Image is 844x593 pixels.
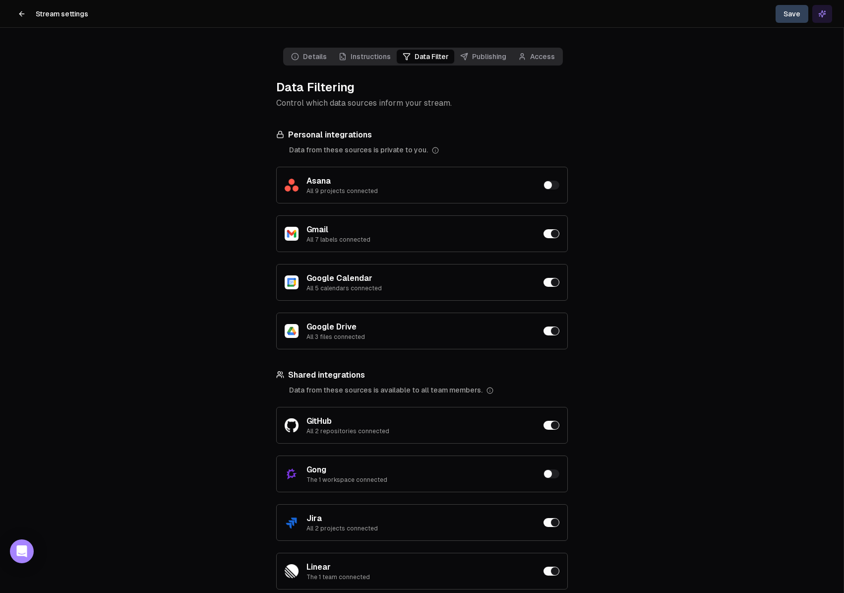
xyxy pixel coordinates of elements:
img: Jira [285,516,299,529]
div: Data from these sources is private to you. [289,145,568,155]
span: Data Filter [397,50,454,64]
p: All 9 projects connected [306,187,455,195]
img: Google Calendar [285,275,299,289]
a: Access [512,50,561,64]
p: All 7 labels connected [306,236,455,244]
p: Control which data sources inform your stream. [276,97,568,109]
p: All 3 files connected [306,333,455,341]
a: Details [285,50,333,64]
h3: Gong [306,464,455,476]
img: Google Drive [285,324,299,338]
h3: Jira [306,513,455,525]
img: Gmail [285,227,299,241]
h3: Linear [306,561,455,573]
h3: GitHub [306,415,455,427]
h3: Personal integrations [276,129,568,141]
a: Instructions [333,50,397,64]
p: All 2 repositories connected [306,427,455,435]
h3: Google Calendar [306,272,455,284]
h3: Asana [306,175,455,187]
img: Linear [285,564,299,578]
img: Gong [285,467,299,481]
p: The 1 team connected [306,573,455,581]
img: GitHub [285,418,299,432]
h3: Shared integrations [276,369,568,381]
p: All 5 calendars connected [306,284,455,292]
p: The 1 workspace connected [306,476,455,484]
nav: Main [283,48,561,66]
h1: Data Filtering [276,79,568,95]
p: All 2 projects connected [306,525,455,532]
img: Asana [285,179,299,192]
h1: Stream settings [36,9,88,19]
div: Data from these sources is available to all team members. [289,385,568,395]
button: Save [776,5,808,23]
div: Open Intercom Messenger [10,539,34,563]
h3: Google Drive [306,321,455,333]
a: Publishing [454,50,512,64]
h3: Gmail [306,224,455,236]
